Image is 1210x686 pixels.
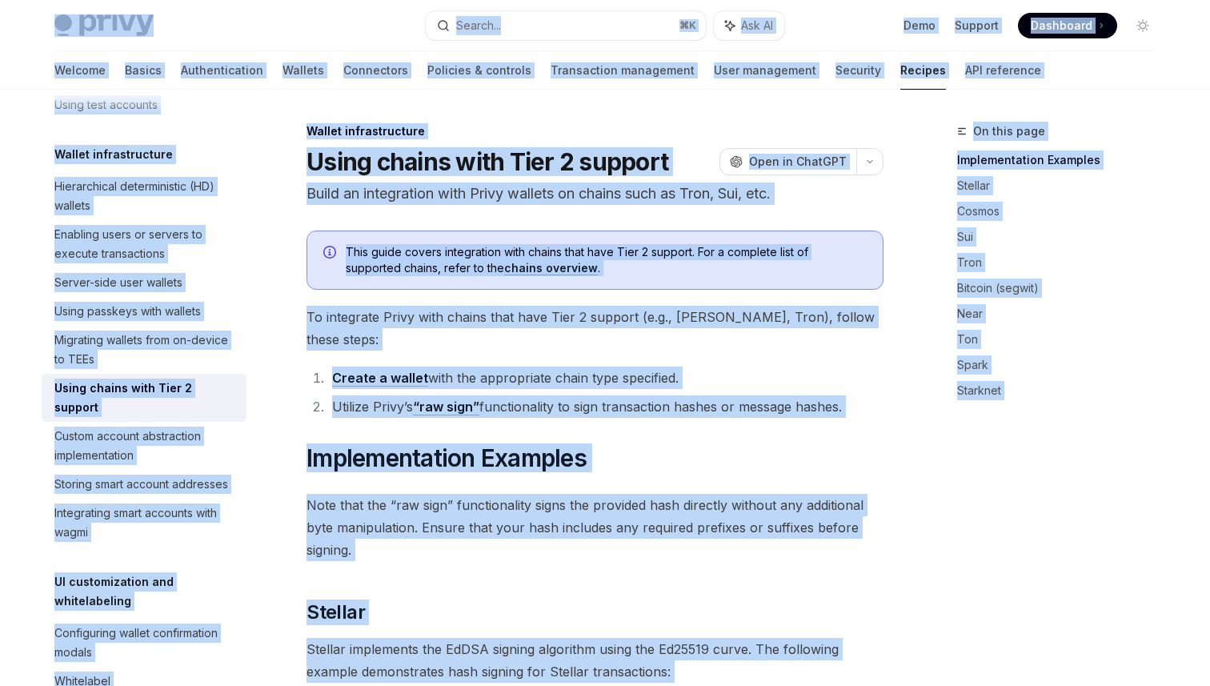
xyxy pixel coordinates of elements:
[346,244,867,276] span: This guide covers integration with chains that have Tier 2 support. For a complete list of suppor...
[714,51,816,90] a: User management
[282,51,324,90] a: Wallets
[307,494,883,561] span: Note that the “raw sign” functionality signs the provided hash directly without any additional by...
[125,51,162,90] a: Basics
[955,18,999,34] a: Support
[504,261,598,275] a: chains overview
[42,268,246,297] a: Server-side user wallets
[1031,18,1092,34] span: Dashboard
[957,378,1168,403] a: Starknet
[181,51,263,90] a: Authentication
[957,301,1168,327] a: Near
[54,572,246,611] h5: UI customization and whitelabeling
[54,379,237,417] div: Using chains with Tier 2 support
[323,246,339,262] svg: Info
[957,173,1168,199] a: Stellar
[426,11,706,40] button: Search...⌘K
[332,370,428,387] a: Create a wallet
[456,16,501,35] div: Search...
[1130,13,1156,38] button: Toggle dark mode
[719,148,856,175] button: Open in ChatGPT
[42,470,246,499] a: Storing smart account addresses
[835,51,881,90] a: Security
[54,273,182,292] div: Server-side user wallets
[957,224,1168,250] a: Sui
[957,275,1168,301] a: Bitcoin (segwit)
[327,395,883,418] li: Utilize Privy’s functionality to sign transaction hashes or message hashes.
[54,225,237,263] div: Enabling users or servers to execute transactions
[307,123,883,139] div: Wallet infrastructure
[307,600,365,625] span: Stellar
[965,51,1041,90] a: API reference
[42,220,246,268] a: Enabling users or servers to execute transactions
[749,154,847,170] span: Open in ChatGPT
[54,14,154,37] img: light logo
[343,51,408,90] a: Connectors
[54,475,228,494] div: Storing smart account addresses
[714,11,784,40] button: Ask AI
[307,147,668,176] h1: Using chains with Tier 2 support
[54,331,237,369] div: Migrating wallets from on-device to TEEs
[54,145,173,164] h5: Wallet infrastructure
[42,172,246,220] a: Hierarchical deterministic (HD) wallets
[957,147,1168,173] a: Implementation Examples
[307,306,883,351] span: To integrate Privy with chains that have Tier 2 support (e.g., [PERSON_NAME], Tron), follow these...
[54,302,201,321] div: Using passkeys with wallets
[413,399,479,415] a: “raw sign”
[679,19,696,32] span: ⌘ K
[42,374,246,422] a: Using chains with Tier 2 support
[307,183,883,205] p: Build an integration with Privy wallets on chains such as Tron, Sui, etc.
[741,18,773,34] span: Ask AI
[551,51,695,90] a: Transaction management
[42,619,246,667] a: Configuring wallet confirmation modals
[973,122,1045,141] span: On this page
[54,177,237,215] div: Hierarchical deterministic (HD) wallets
[957,352,1168,378] a: Spark
[42,326,246,374] a: Migrating wallets from on-device to TEEs
[54,503,237,542] div: Integrating smart accounts with wagmi
[54,624,237,662] div: Configuring wallet confirmation modals
[427,51,531,90] a: Policies & controls
[957,199,1168,224] a: Cosmos
[42,499,246,547] a: Integrating smart accounts with wagmi
[307,443,587,472] span: Implementation Examples
[54,51,106,90] a: Welcome
[957,250,1168,275] a: Tron
[307,638,883,683] span: Stellar implements the EdDSA signing algorithm using the Ed25519 curve. The following example dem...
[42,422,246,470] a: Custom account abstraction implementation
[957,327,1168,352] a: Ton
[54,427,237,465] div: Custom account abstraction implementation
[42,297,246,326] a: Using passkeys with wallets
[900,51,946,90] a: Recipes
[903,18,936,34] a: Demo
[327,367,883,389] li: with the appropriate chain type specified.
[1018,13,1117,38] a: Dashboard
